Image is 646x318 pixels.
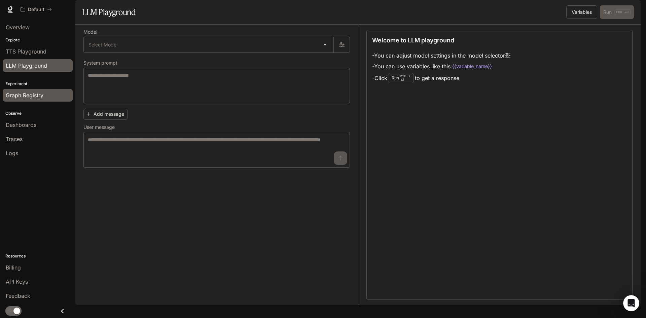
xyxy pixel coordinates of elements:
p: Model [83,30,97,34]
button: Add message [83,109,128,120]
button: Variables [566,5,597,19]
div: Run [389,73,414,83]
iframe: Intercom live chat [623,295,639,311]
h1: LLM Playground [82,5,136,19]
li: - You can adjust model settings in the model selector [372,50,510,61]
p: System prompt [83,61,117,65]
p: Default [28,7,44,12]
div: Select Model [84,37,333,52]
p: CTRL + [400,74,410,78]
span: Select Model [88,41,117,48]
li: - Click to get a response [372,72,510,84]
code: {{variable_name}} [452,63,492,70]
p: User message [83,125,115,130]
li: - You can use variables like this: [372,61,510,72]
p: ⏎ [400,74,410,82]
button: All workspaces [17,3,55,16]
p: Welcome to LLM playground [372,36,454,45]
